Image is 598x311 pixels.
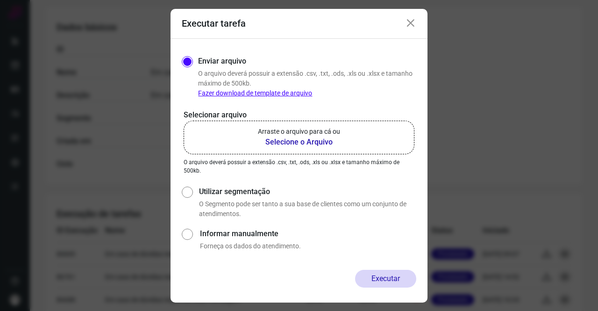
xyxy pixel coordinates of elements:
[184,109,414,121] p: Selecionar arquivo
[198,56,246,67] label: Enviar arquivo
[258,137,340,148] b: Selecione o Arquivo
[258,127,340,137] p: Arraste o arquivo para cá ou
[355,270,416,288] button: Executar
[198,89,312,97] a: Fazer download de template de arquivo
[184,158,414,175] p: O arquivo deverá possuir a extensão .csv, .txt, .ods, .xls ou .xlsx e tamanho máximo de 500kb.
[200,241,416,251] p: Forneça os dados do atendimento.
[199,199,416,219] p: O Segmento pode ser tanto a sua base de clientes como um conjunto de atendimentos.
[199,186,416,197] label: Utilizar segmentação
[182,18,246,29] h3: Executar tarefa
[200,228,416,239] label: Informar manualmente
[198,69,416,98] p: O arquivo deverá possuir a extensão .csv, .txt, .ods, .xls ou .xlsx e tamanho máximo de 500kb.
